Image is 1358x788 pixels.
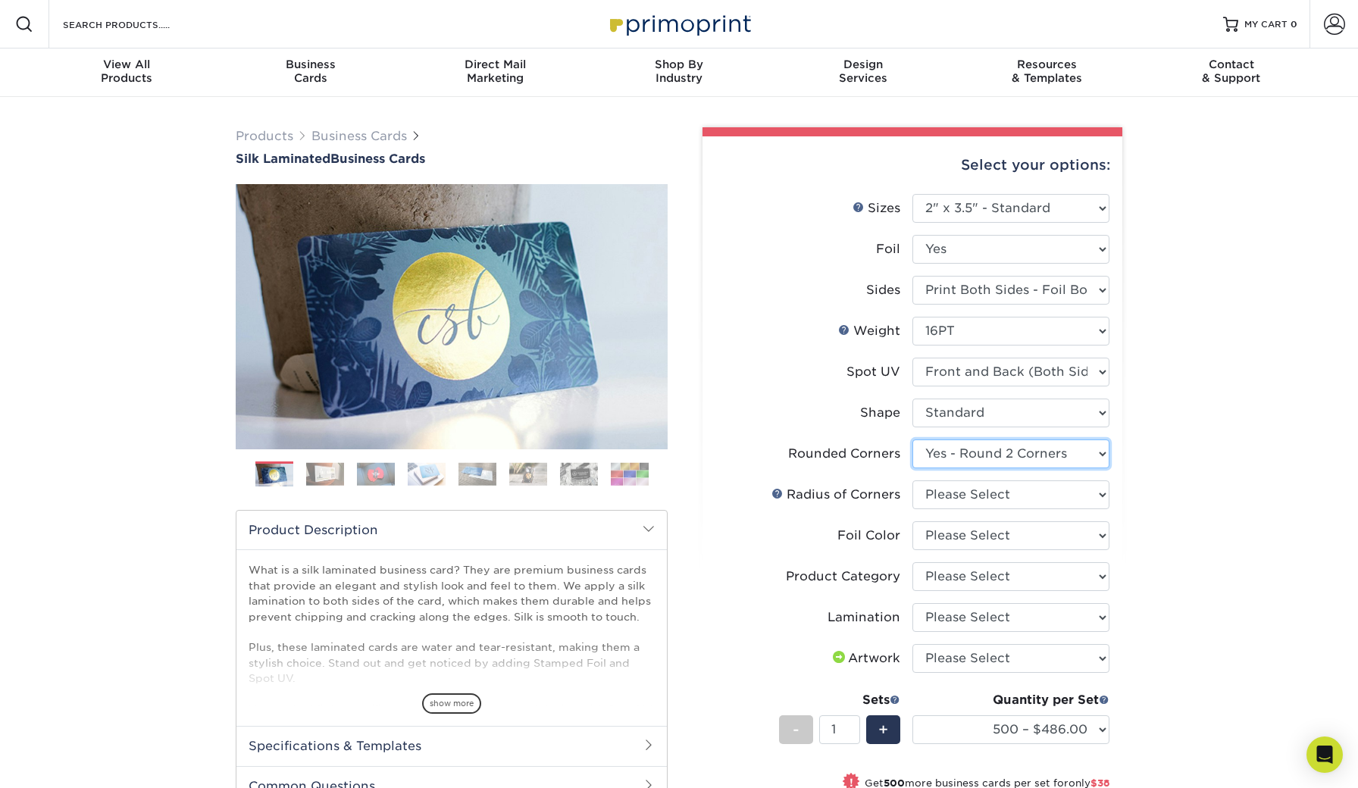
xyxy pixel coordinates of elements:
[771,58,955,71] span: Design
[1139,48,1323,97] a: Contact& Support
[603,8,755,40] img: Primoprint
[853,199,900,217] div: Sizes
[771,58,955,85] div: Services
[912,691,1109,709] div: Quantity per Set
[955,58,1139,71] span: Resources
[838,322,900,340] div: Weight
[1244,18,1288,31] span: MY CART
[846,363,900,381] div: Spot UV
[61,15,209,33] input: SEARCH PRODUCTS.....
[403,58,587,85] div: Marketing
[509,462,547,486] img: Business Cards 06
[771,48,955,97] a: DesignServices
[587,58,771,85] div: Industry
[35,58,219,85] div: Products
[219,58,403,85] div: Cards
[236,129,293,143] a: Products
[837,527,900,545] div: Foil Color
[1139,58,1323,71] span: Contact
[219,58,403,71] span: Business
[311,129,407,143] a: Business Cards
[236,152,668,166] h1: Business Cards
[357,462,395,486] img: Business Cards 03
[255,456,293,494] img: Business Cards 01
[866,281,900,299] div: Sides
[1139,58,1323,85] div: & Support
[236,511,667,549] h2: Product Description
[219,48,403,97] a: BusinessCards
[458,462,496,486] img: Business Cards 05
[587,58,771,71] span: Shop By
[771,486,900,504] div: Radius of Corners
[779,691,900,709] div: Sets
[1306,736,1343,773] div: Open Intercom Messenger
[560,462,598,486] img: Business Cards 07
[611,462,649,486] img: Business Cards 08
[35,58,219,71] span: View All
[715,136,1110,194] div: Select your options:
[35,48,219,97] a: View AllProducts
[403,58,587,71] span: Direct Mail
[408,462,446,486] img: Business Cards 04
[788,445,900,463] div: Rounded Corners
[422,693,481,714] span: show more
[876,240,900,258] div: Foil
[403,48,587,97] a: Direct MailMarketing
[793,718,799,741] span: -
[306,462,344,486] img: Business Cards 02
[828,608,900,627] div: Lamination
[236,101,668,533] img: Silk Laminated 01
[236,152,668,166] a: Silk LaminatedBusiness Cards
[786,568,900,586] div: Product Category
[1291,19,1297,30] span: 0
[955,48,1139,97] a: Resources& Templates
[860,404,900,422] div: Shape
[878,718,888,741] span: +
[236,726,667,765] h2: Specifications & Templates
[955,58,1139,85] div: & Templates
[587,48,771,97] a: Shop ByIndustry
[830,649,900,668] div: Artwork
[236,152,330,166] span: Silk Laminated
